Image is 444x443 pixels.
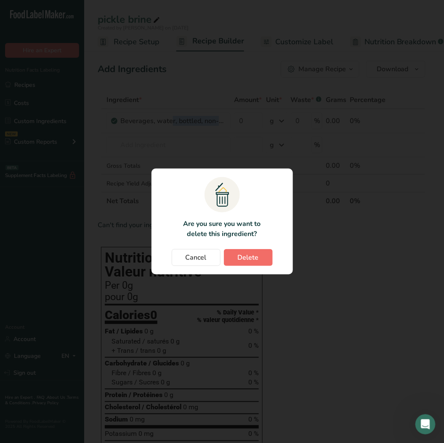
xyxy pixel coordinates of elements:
[186,252,207,263] span: Cancel
[224,249,273,266] button: Delete
[238,252,259,263] span: Delete
[415,414,436,435] iframe: Intercom live chat
[178,219,266,239] p: Are you sure you want to delete this ingredient?
[172,249,221,266] button: Cancel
